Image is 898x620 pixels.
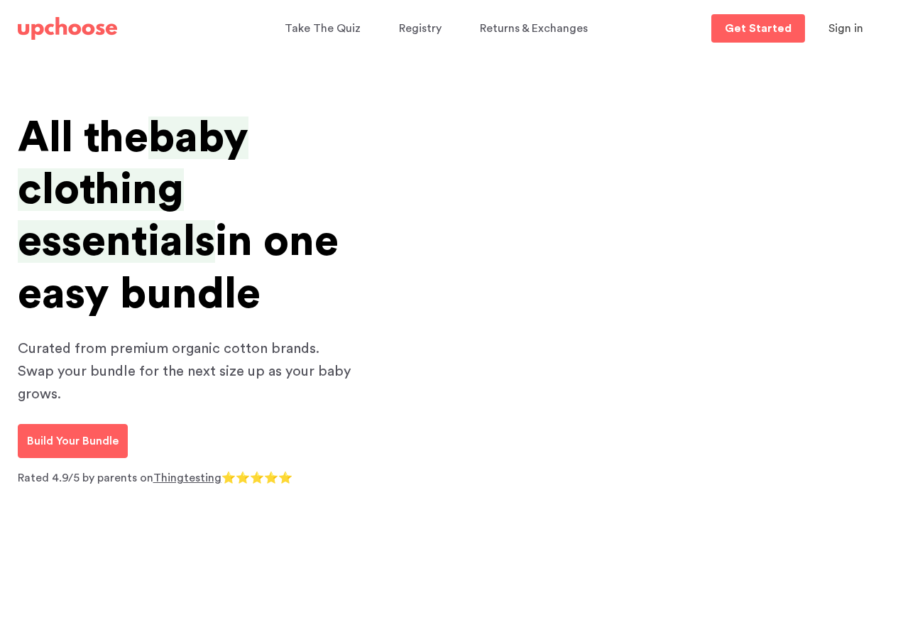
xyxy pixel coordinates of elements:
[18,116,148,159] span: All the
[811,14,881,43] button: Sign in
[725,23,792,34] p: Get Started
[18,17,117,40] img: UpChoose
[18,220,339,315] span: in one easy bundle
[18,472,153,484] span: Rated 4.9/5 by parents on
[18,337,358,406] p: Curated from premium organic cotton brands. Swap your bundle for the next size up as your baby gr...
[399,23,442,34] span: Registry
[399,15,446,43] a: Registry
[711,14,805,43] a: Get Started
[828,23,863,34] span: Sign in
[285,23,361,34] span: Take The Quiz
[221,472,292,484] span: ⭐⭐⭐⭐⭐
[18,14,117,43] a: UpChoose
[480,15,592,43] a: Returns & Exchanges
[27,433,119,450] p: Build Your Bundle
[153,472,221,484] a: Thingtesting
[285,15,365,43] a: Take The Quiz
[18,424,128,458] a: Build Your Bundle
[18,116,248,263] span: baby clothing essentials
[480,23,588,34] span: Returns & Exchanges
